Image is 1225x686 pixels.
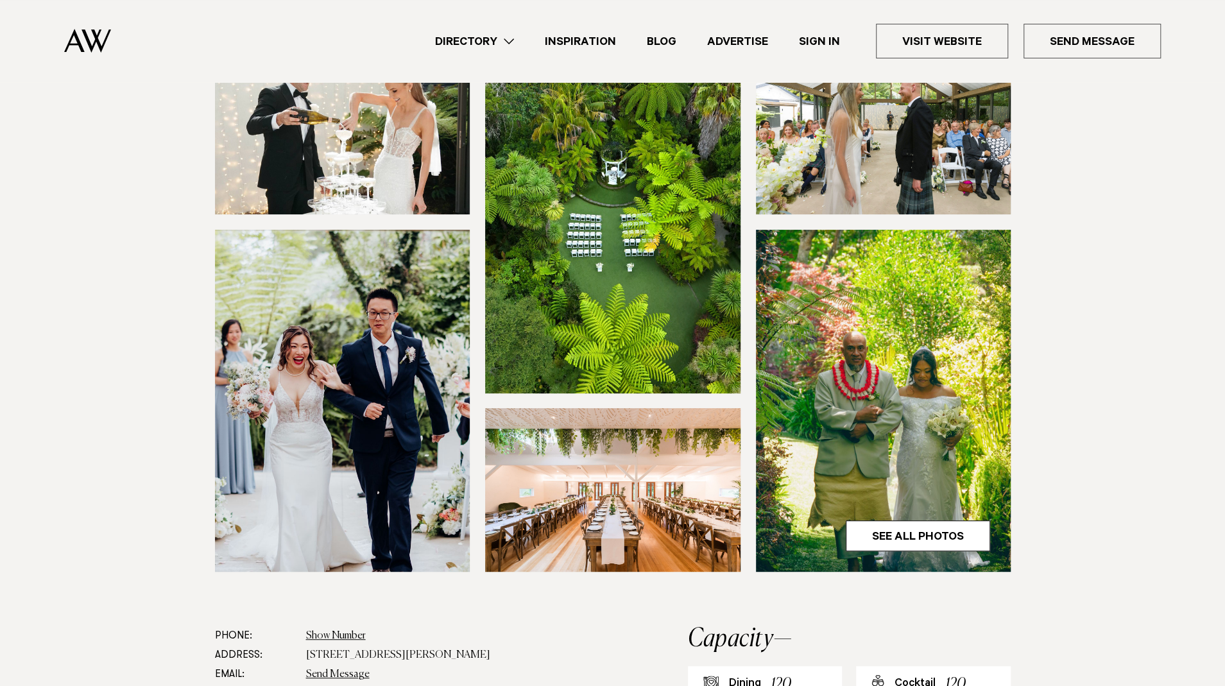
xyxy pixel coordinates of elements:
a: See All Photos [846,520,990,551]
a: Visit Website [876,24,1008,58]
img: Native bush wedding setting [485,51,741,393]
h2: Capacity [688,626,1011,652]
a: Sign In [784,33,855,50]
img: Indoor reception styling Auckland [485,408,741,572]
a: Show Number [306,631,366,641]
img: Auckland Weddings Logo [64,29,111,53]
img: Ceremony at West Auckland venue [756,51,1011,214]
a: Inspiration [529,33,631,50]
img: Champagne tower at Tui Hills [215,51,470,214]
dt: Address: [215,646,296,665]
dt: Email: [215,665,296,684]
dt: Phone: [215,626,296,646]
a: Send Message [306,669,370,680]
a: Directory [420,33,529,50]
a: Blog [631,33,692,50]
a: Advertise [692,33,784,50]
dd: [STREET_ADDRESS][PERSON_NAME] [306,646,605,665]
a: Send Message [1024,24,1161,58]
